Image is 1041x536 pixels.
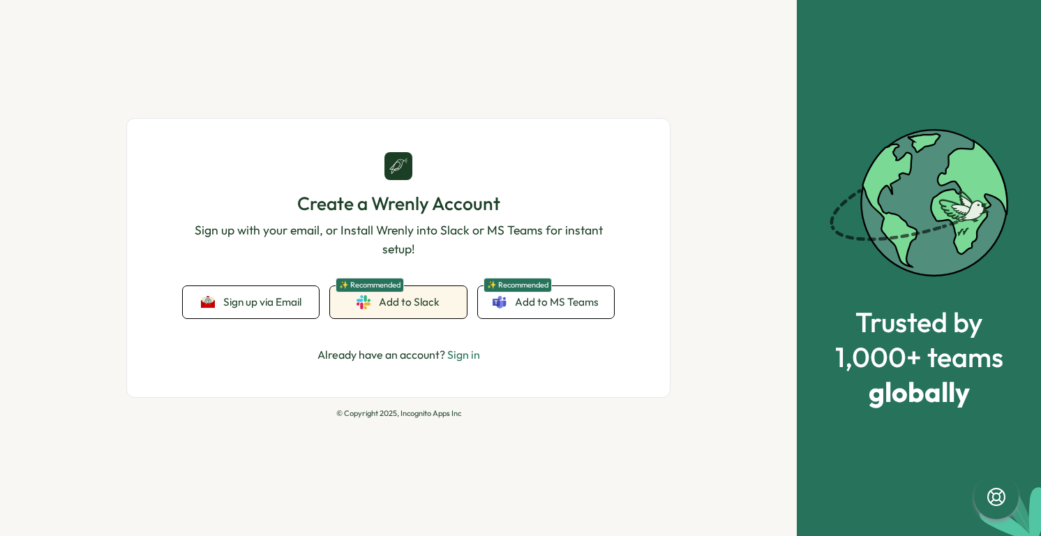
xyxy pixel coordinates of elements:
a: ✨ RecommendedAdd to MS Teams [478,286,614,318]
span: ✨ Recommended [336,278,404,292]
span: Trusted by [835,306,1003,337]
h1: Create a Wrenly Account [183,191,614,216]
p: Already have an account? [317,346,480,364]
button: Sign up via Email [183,286,319,318]
span: 1,000+ teams [835,341,1003,372]
span: Sign up via Email [223,296,301,308]
span: ✨ Recommended [484,278,552,292]
span: globally [835,376,1003,407]
p: © Copyright 2025, Incognito Apps Inc [126,409,671,418]
a: Sign in [447,348,480,362]
p: Sign up with your email, or Install Wrenly into Slack or MS Teams for instant setup! [183,221,614,258]
a: ✨ RecommendedAdd to Slack [330,286,466,318]
span: Add to MS Teams [515,295,599,310]
span: Add to Slack [379,295,440,310]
